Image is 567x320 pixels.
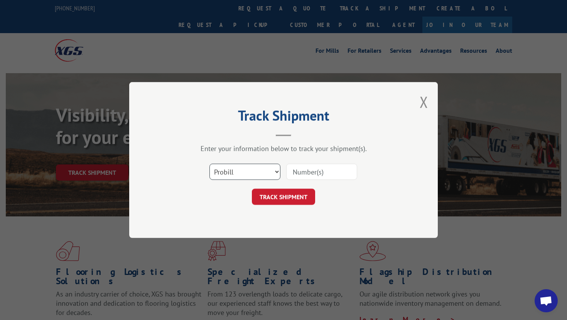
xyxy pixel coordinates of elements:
button: Close modal [420,92,428,112]
div: Open chat [535,289,558,312]
h2: Track Shipment [168,110,399,125]
input: Number(s) [286,164,357,180]
button: TRACK SHIPMENT [252,189,315,205]
div: Enter your information below to track your shipment(s). [168,144,399,153]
